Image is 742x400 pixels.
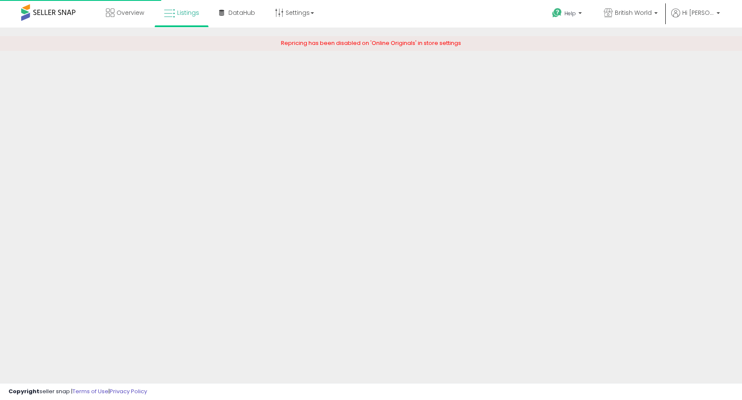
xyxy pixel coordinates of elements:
span: Repricing has been disabled on 'Online Originals' in store settings [281,39,461,47]
span: British World [615,8,652,17]
span: Help [564,10,576,17]
a: Help [545,1,590,28]
span: DataHub [228,8,255,17]
span: Hi [PERSON_NAME] [682,8,714,17]
a: Hi [PERSON_NAME] [671,8,720,28]
i: Get Help [552,8,562,18]
span: Listings [177,8,199,17]
span: Overview [117,8,144,17]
